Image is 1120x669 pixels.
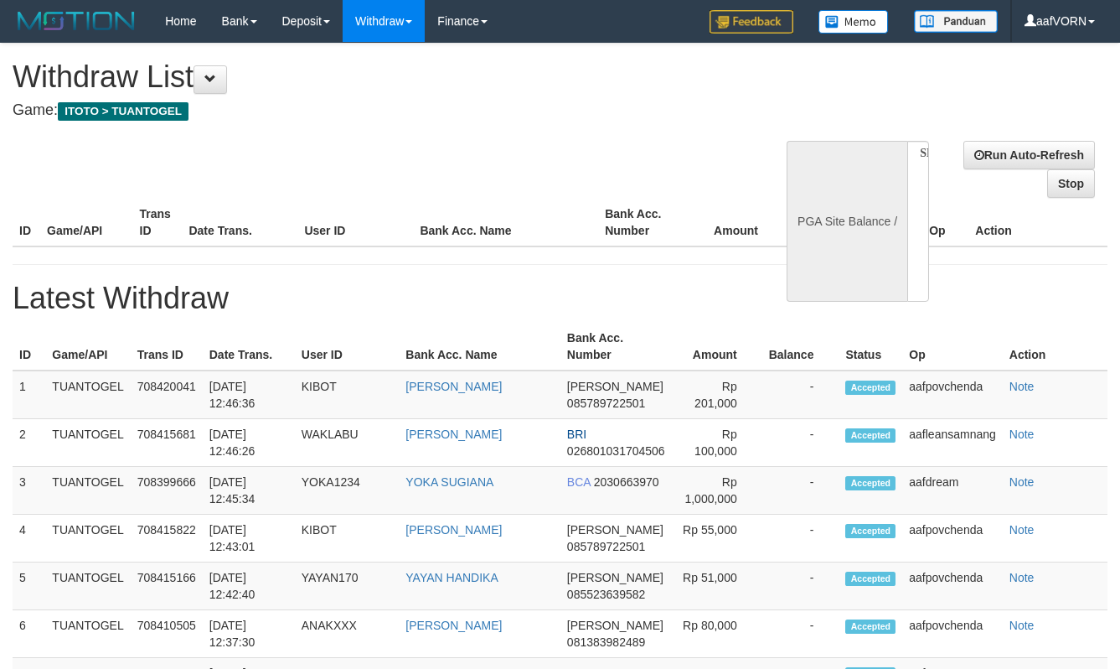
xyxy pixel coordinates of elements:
[203,515,295,563] td: [DATE] 12:43:01
[1009,475,1035,489] a: Note
[762,323,839,371] th: Balance
[13,467,45,515] td: 3
[413,199,598,246] th: Bank Acc. Name
[203,419,295,467] td: [DATE] 12:46:26
[295,323,400,371] th: User ID
[762,371,839,419] td: -
[45,467,130,515] td: TUANTOGEL
[295,610,400,658] td: ANAKXXX
[567,619,663,632] span: [PERSON_NAME]
[968,199,1107,246] th: Action
[131,563,203,610] td: 708415166
[845,572,895,586] span: Accepted
[295,371,400,419] td: KIBOT
[672,323,762,371] th: Amount
[902,563,1003,610] td: aafpovchenda
[203,610,295,658] td: [DATE] 12:37:30
[295,515,400,563] td: KIBOT
[567,380,663,393] span: [PERSON_NAME]
[13,8,140,34] img: MOTION_logo.png
[762,610,839,658] td: -
[598,199,690,246] th: Bank Acc. Number
[902,515,1003,563] td: aafpovchenda
[567,397,645,410] span: 085789722501
[1009,619,1035,632] a: Note
[560,323,672,371] th: Bank Acc. Number
[691,199,783,246] th: Amount
[133,199,183,246] th: Trans ID
[13,515,45,563] td: 4
[405,523,502,537] a: [PERSON_NAME]
[131,610,203,658] td: 708410505
[1003,323,1107,371] th: Action
[295,419,400,467] td: WAKLABU
[45,563,130,610] td: TUANTOGEL
[13,60,730,94] h1: Withdraw List
[672,467,762,515] td: Rp 1,000,000
[203,563,295,610] td: [DATE] 12:42:40
[672,419,762,467] td: Rp 100,000
[567,588,645,601] span: 085523639582
[845,428,895,443] span: Accepted
[13,419,45,467] td: 2
[405,475,493,489] a: YOKA SUGIANA
[131,467,203,515] td: 708399666
[762,563,839,610] td: -
[131,515,203,563] td: 708415822
[567,635,645,649] span: 081383982489
[13,563,45,610] td: 5
[567,523,663,537] span: [PERSON_NAME]
[13,610,45,658] td: 6
[902,371,1003,419] td: aafpovchenda
[131,371,203,419] td: 708420041
[45,515,130,563] td: TUANTOGEL
[1009,571,1035,584] a: Note
[45,419,130,467] td: TUANTOGEL
[567,475,591,489] span: BCA
[567,540,645,553] span: 085789722501
[902,467,1003,515] td: aafdream
[845,476,895,490] span: Accepted
[762,515,839,563] td: -
[963,141,1095,169] a: Run Auto-Refresh
[405,619,502,632] a: [PERSON_NAME]
[1047,169,1095,198] a: Stop
[295,563,400,610] td: YAYAN170
[203,467,295,515] td: [DATE] 12:45:34
[1009,523,1035,537] a: Note
[405,571,498,584] a: YAYAN HANDIKA
[839,323,902,371] th: Status
[45,371,130,419] td: TUANTOGEL
[818,10,889,34] img: Button%20Memo.svg
[182,199,297,246] th: Date Trans.
[902,419,1003,467] td: aafleansamnang
[672,563,762,610] td: Rp 51,000
[203,323,295,371] th: Date Trans.
[567,571,663,584] span: [PERSON_NAME]
[672,515,762,563] td: Rp 55,000
[13,282,1107,315] h1: Latest Withdraw
[762,467,839,515] td: -
[45,610,130,658] td: TUANTOGEL
[902,610,1003,658] td: aafpovchenda
[845,381,895,395] span: Accepted
[1009,428,1035,441] a: Note
[295,467,400,515] td: YOKA1234
[922,199,968,246] th: Op
[13,323,45,371] th: ID
[672,610,762,658] td: Rp 80,000
[672,371,762,419] td: Rp 201,000
[13,199,40,246] th: ID
[13,371,45,419] td: 1
[1009,380,1035,393] a: Note
[567,428,586,441] span: BRI
[845,524,895,538] span: Accepted
[40,199,132,246] th: Game/API
[405,428,502,441] a: [PERSON_NAME]
[131,323,203,371] th: Trans ID
[131,419,203,467] td: 708415681
[297,199,413,246] th: User ID
[845,620,895,634] span: Accepted
[902,323,1003,371] th: Op
[13,102,730,119] h4: Game:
